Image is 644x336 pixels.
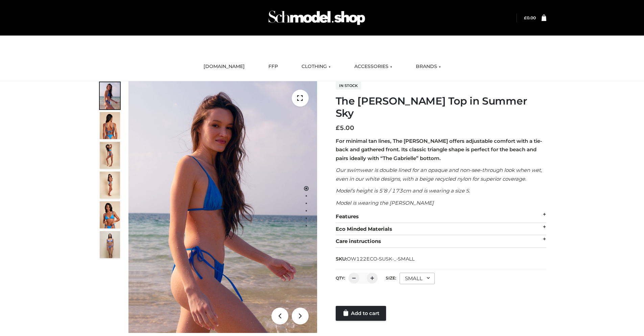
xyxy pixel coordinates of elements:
[336,210,546,223] div: Features
[336,167,542,182] em: Our swimwear is double lined for an opaque and non-see-through look when wet, even in our white d...
[128,81,317,333] img: 1.Alex-top_SS-1_4464b1e7-c2c9-4e4b-a62c-58381cd673c0 (1)
[336,138,542,161] strong: For minimal tan lines, The [PERSON_NAME] offers adjustable comfort with a tie-back and gathered f...
[100,172,120,199] img: 3.Alex-top_CN-1-1-2.jpg
[349,59,397,74] a: ACCESSORIES
[336,275,345,281] label: QTY:
[100,231,120,258] img: SSVC.jpg
[100,142,120,169] img: 4.Alex-top_CN-1-1-2.jpg
[336,255,415,263] span: SKU:
[100,201,120,228] img: 2.Alex-top_CN-1-1-2.jpg
[411,59,446,74] a: BRANDS
[336,124,340,132] span: £
[263,59,283,74] a: FFP
[336,200,434,206] em: Model is wearing the [PERSON_NAME]
[336,187,470,194] em: Model’s height is 5’8 / 173cm and is wearing a size S.
[336,235,546,248] div: Care instructions
[336,306,386,321] a: Add to cart
[100,112,120,139] img: 5.Alex-top_CN-1-1_1-1.jpg
[400,273,435,284] div: SMALL
[524,15,536,20] bdi: 0.00
[198,59,250,74] a: [DOMAIN_NAME]
[336,82,361,90] span: In stock
[336,124,354,132] bdi: 5.00
[336,95,546,119] h1: The [PERSON_NAME] Top in Summer Sky
[100,82,120,109] img: 1.Alex-top_SS-1_4464b1e7-c2c9-4e4b-a62c-58381cd673c0-1.jpg
[524,15,536,20] a: £0.00
[524,15,527,20] span: £
[386,275,396,281] label: Size:
[336,223,546,236] div: Eco Minded Materials
[296,59,336,74] a: CLOTHING
[266,4,367,31] img: Schmodel Admin 964
[347,256,414,262] span: OW122ECO-SUSK-_-SMALL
